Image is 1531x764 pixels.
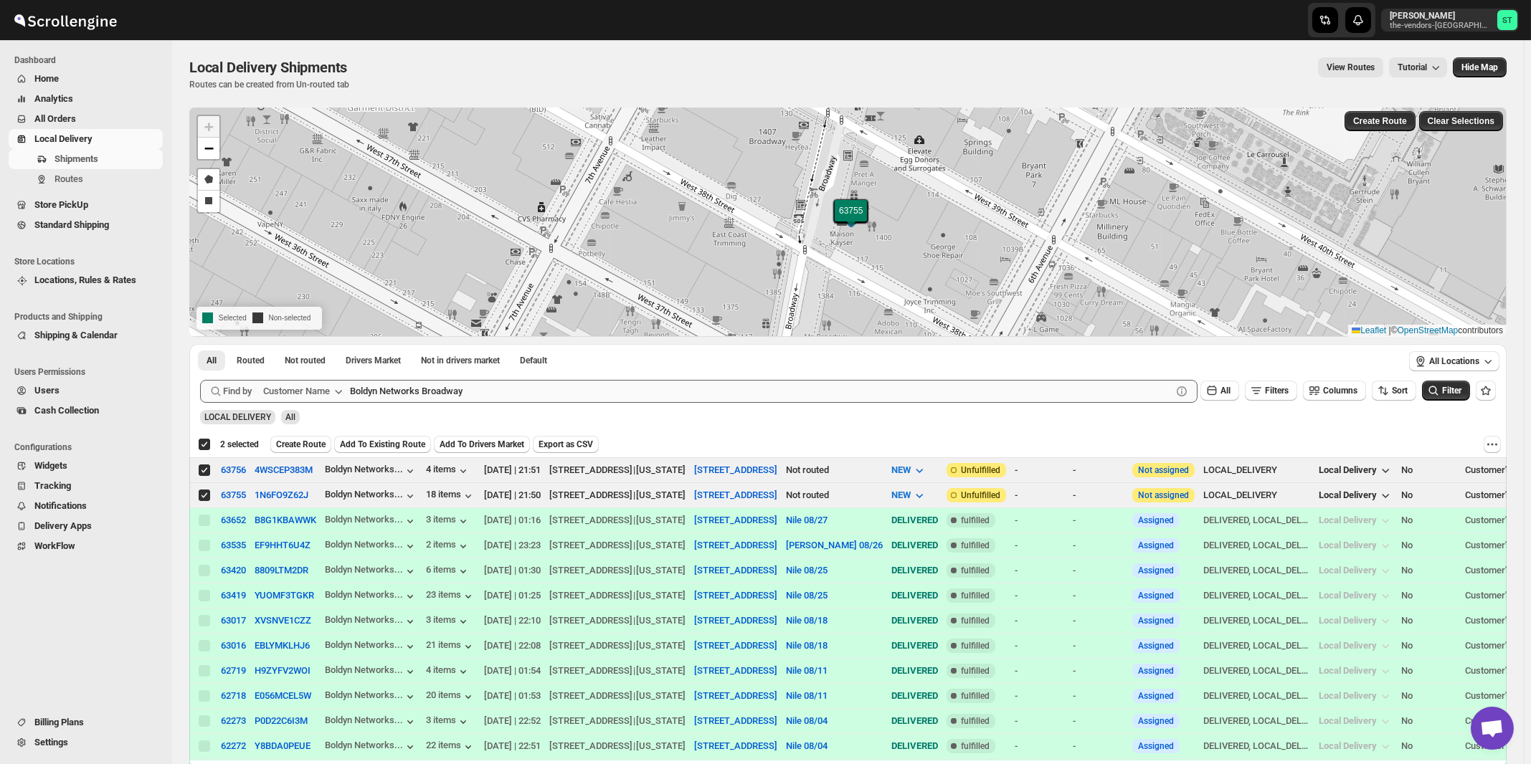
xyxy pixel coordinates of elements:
span: All [1220,386,1231,396]
button: Default [511,350,556,371]
button: Analytics [9,89,163,109]
button: Clear Selections [1419,111,1503,131]
span: Widgets [34,460,67,471]
img: ScrollEngine [11,2,119,38]
button: Nile 08/18 [786,640,828,651]
button: H9ZYFV2WOI [255,665,311,676]
button: Unrouted [276,350,334,371]
div: - [1015,463,1064,477]
p: [PERSON_NAME] [1390,10,1492,22]
span: Default [520,355,547,366]
button: Boldyn Networks... [325,489,417,503]
button: 62718 [221,690,246,701]
button: Sort [1372,381,1416,401]
div: Boldyn Networks... [325,639,403,650]
button: YUOMF3TGKR [255,590,314,601]
p: Routes can be created from Un-routed tab [189,79,353,90]
a: Draw a rectangle [198,191,219,212]
button: Y8BDA0PEUE [255,740,311,751]
span: Configurations [14,441,165,453]
button: 4 items [426,664,470,679]
div: [US_STATE] [636,563,686,578]
button: 63419 [221,590,246,601]
button: Billing Plans [9,712,163,732]
button: Settings [9,732,163,753]
div: [DATE] | 21:50 [484,488,541,502]
div: DELIVERED [891,538,938,553]
div: - [1073,563,1124,578]
div: - [1073,588,1124,603]
img: Marker [840,211,862,227]
button: Nile 08/27 [786,515,828,525]
button: [STREET_ADDRESS] [694,715,777,726]
button: 6 items [426,564,470,578]
button: Shipments [9,149,163,169]
button: Routed [228,350,273,371]
div: LOCAL_DELIVERY [1203,488,1310,502]
button: All Orders [9,109,163,129]
div: 4 items [426,464,470,478]
div: Boldyn Networks... [325,489,403,500]
button: P0D22C6I3M [255,715,308,726]
span: Add To Existing Route [340,439,425,450]
span: − [204,139,214,157]
span: Delivery Apps [34,520,92,531]
button: 63420 [221,565,246,576]
span: Find by [223,384,252,398]
button: Add To Drivers Market [434,436,530,453]
button: 62272 [221,740,246,751]
span: Unfulfilled [961,464,1000,476]
span: Add To Drivers Market [440,439,524,450]
span: Local Delivery Shipments [189,59,347,76]
button: 63756 [221,464,246,475]
div: - [1015,588,1064,603]
button: Routes [9,169,163,189]
div: [US_STATE] [636,488,686,502]
div: [DATE] | 01:16 [484,513,541,527]
span: Local Delivery [34,133,93,144]
span: Standard Shipping [34,219,109,230]
button: NEW [883,459,935,482]
button: 2 items [426,539,470,553]
div: Customer Name [263,384,330,398]
span: NEW [891,490,911,500]
button: Notifications [9,496,163,516]
button: [STREET_ADDRESS] [694,665,777,676]
span: Shipping & Calendar [34,330,118,340]
div: [DATE] | 23:23 [484,538,541,553]
div: | [549,563,686,578]
button: Assigned [1138,515,1174,525]
button: 62719 [221,665,246,676]
button: Nile 08/18 [786,615,828,626]
button: 62273 [221,715,246,726]
button: More actions [1484,436,1501,453]
div: [DATE] | 01:30 [484,563,541,578]
div: - [1073,463,1124,477]
div: 3 items [426,614,470,629]
button: Widgets [9,456,163,476]
button: [PERSON_NAME] 08/26 [786,540,883,550]
button: Assigned [1138,565,1174,576]
button: Create Route [270,436,331,453]
button: Nile 08/25 [786,590,828,601]
button: [STREET_ADDRESS] [694,540,777,550]
span: 2 selected [220,439,259,450]
button: Boldyn Networks... [325,614,417,629]
div: Boldyn Networks... [325,740,403,750]
span: Users [34,385,60,396]
button: Filters [1245,381,1297,401]
span: Filters [1265,386,1289,396]
div: Boldyn Networks... [325,614,403,625]
button: EF9HHT6U4Z [255,540,311,550]
span: Tutorial [1398,62,1427,72]
button: Locations, Rules & Rates [9,270,163,290]
div: [STREET_ADDRESS] [549,513,632,527]
button: Nile 08/25 [786,565,828,576]
span: Users Permissions [14,366,165,378]
span: Store Locations [14,256,165,267]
